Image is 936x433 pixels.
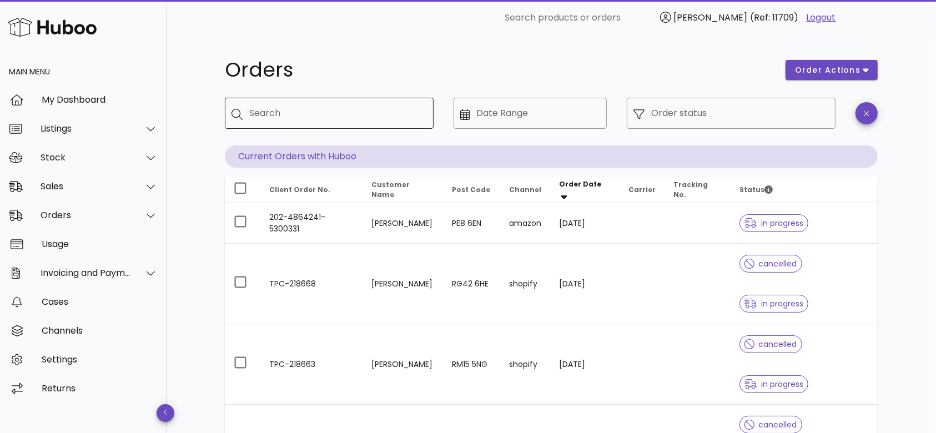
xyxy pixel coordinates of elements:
[500,324,550,405] td: shopify
[443,244,500,324] td: RG42 6HE
[744,219,803,227] span: in progress
[363,324,443,405] td: [PERSON_NAME]
[363,177,443,203] th: Customer Name
[371,180,410,199] span: Customer Name
[443,203,500,244] td: PE8 6EN
[550,177,620,203] th: Order Date: Sorted descending. Activate to remove sorting.
[260,324,363,405] td: TPC-218663
[42,239,158,249] div: Usage
[674,11,748,24] span: [PERSON_NAME]
[509,185,541,194] span: Channel
[620,177,665,203] th: Carrier
[41,181,131,192] div: Sales
[41,268,131,278] div: Invoicing and Payments
[739,185,773,194] span: Status
[744,421,797,429] span: cancelled
[260,177,363,203] th: Client Order No.
[559,179,601,189] span: Order Date
[550,203,620,244] td: [DATE]
[269,185,330,194] span: Client Order No.
[42,354,158,365] div: Settings
[744,340,797,348] span: cancelled
[673,180,708,199] span: Tracking No.
[225,145,878,168] p: Current Orders with Huboo
[744,300,803,308] span: in progress
[550,244,620,324] td: [DATE]
[42,94,158,105] div: My Dashboard
[41,152,131,163] div: Stock
[731,177,878,203] th: Status
[42,325,158,336] div: Channels
[744,380,803,388] span: in progress
[225,60,772,80] h1: Orders
[500,177,550,203] th: Channel
[260,203,363,244] td: 202-4864241-5300331
[42,383,158,394] div: Returns
[628,185,656,194] span: Carrier
[786,60,878,80] button: order actions
[363,203,443,244] td: [PERSON_NAME]
[665,177,731,203] th: Tracking No.
[260,244,363,324] td: TPC-218668
[443,177,500,203] th: Post Code
[452,185,490,194] span: Post Code
[443,324,500,405] td: RM15 5NG
[363,244,443,324] td: [PERSON_NAME]
[807,11,836,24] a: Logout
[42,296,158,307] div: Cases
[8,15,97,39] img: Huboo Logo
[550,324,620,405] td: [DATE]
[41,210,131,220] div: Orders
[500,244,550,324] td: shopify
[41,123,131,134] div: Listings
[751,11,799,24] span: (Ref: 11709)
[794,64,861,76] span: order actions
[744,260,797,268] span: cancelled
[500,203,550,244] td: amazon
